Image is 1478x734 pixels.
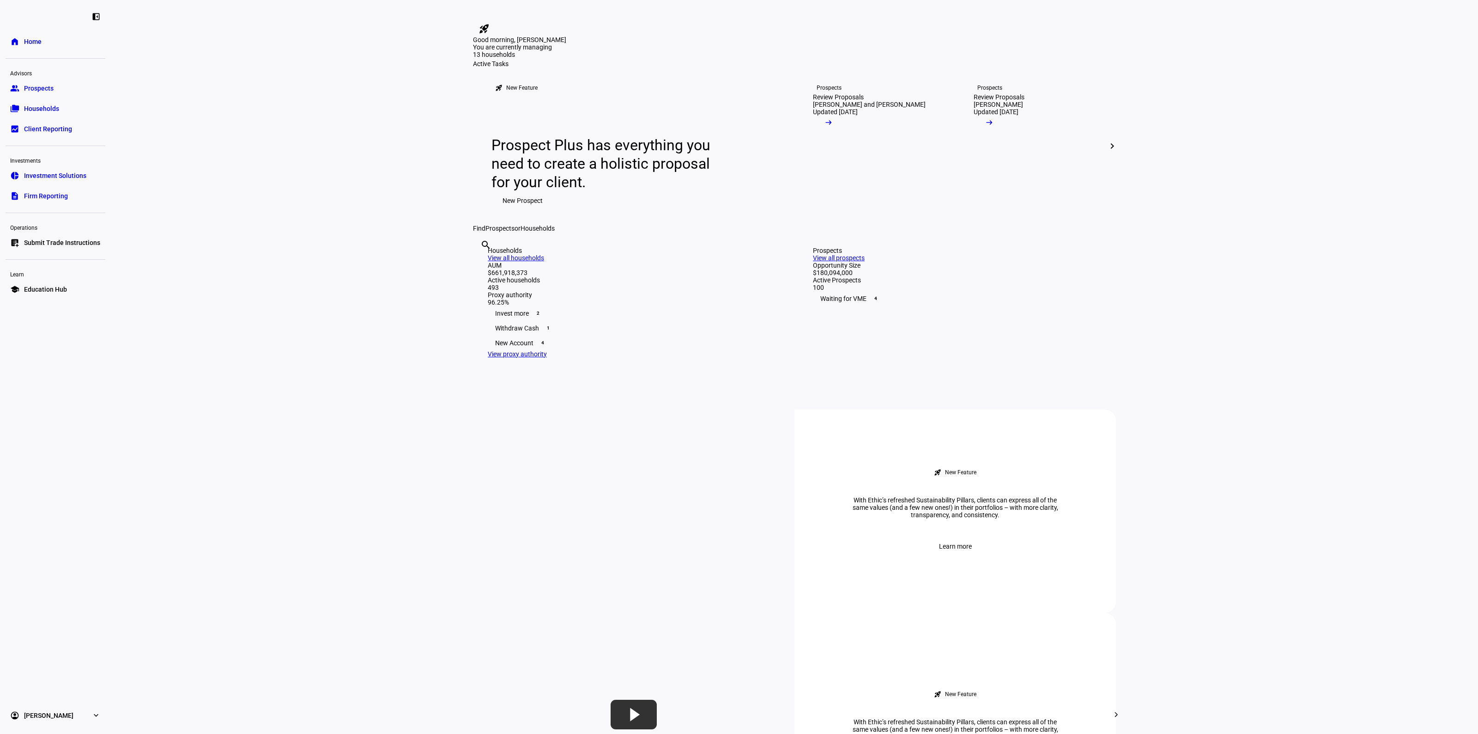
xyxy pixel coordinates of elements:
[24,238,100,247] span: Submit Trade Instructions
[10,191,19,201] eth-mat-symbol: description
[6,220,105,233] div: Operations
[10,37,19,46] eth-mat-symbol: home
[488,276,776,284] div: Active households
[928,537,983,556] button: Learn more
[10,104,19,113] eth-mat-symbol: folder_copy
[488,321,776,336] div: Withdraw Cash
[539,339,546,347] span: 4
[813,276,1101,284] div: Active Prospects
[491,136,719,191] div: Prospect Plus has everything you need to create a holistic proposal for your client.
[24,37,42,46] span: Home
[24,84,54,93] span: Prospects
[91,12,101,21] eth-mat-symbol: left_panel_close
[545,324,552,332] span: 1
[488,299,776,306] div: 96.25%
[473,60,1116,67] div: Active Tasks
[491,191,554,210] button: New Prospect
[495,84,503,92] mat-icon: rocket_launch
[1107,141,1118,152] mat-icon: chevron_right
[985,118,994,127] mat-icon: arrow_right_alt
[813,93,864,101] div: Review Proposals
[1111,709,1122,720] mat-icon: chevron_right
[506,84,538,92] div: New Feature
[485,225,515,232] span: Prospects
[10,124,19,134] eth-mat-symbol: bid_landscape
[488,269,776,276] div: $661,918,373
[817,84,842,92] div: Prospects
[945,691,976,698] div: New Feature
[24,191,68,201] span: Firm Reporting
[24,171,86,180] span: Investment Solutions
[24,285,67,294] span: Education Hub
[473,225,1116,232] div: Find or
[488,291,776,299] div: Proxy authority
[813,291,1101,306] div: Waiting for VME
[6,79,105,98] a: groupProspects
[488,336,776,350] div: New Account
[473,51,565,60] div: 13 households
[6,32,105,51] a: homeHome
[934,691,941,698] mat-icon: rocket_launch
[6,99,105,118] a: folder_copyHouseholds
[934,469,941,476] mat-icon: rocket_launch
[959,67,1112,225] a: ProspectsReview Proposals[PERSON_NAME]Updated [DATE]
[974,108,1018,116] div: Updated [DATE]
[488,247,776,254] div: Households
[10,171,19,180] eth-mat-symbol: pie_chart
[872,295,879,302] span: 4
[6,66,105,79] div: Advisors
[10,711,19,720] eth-mat-symbol: account_circle
[480,239,491,251] mat-icon: search
[534,310,542,317] span: 2
[974,93,1024,101] div: Review Proposals
[6,153,105,166] div: Investments
[813,269,1101,276] div: $180,094,000
[798,67,951,225] a: ProspectsReview Proposals[PERSON_NAME] and [PERSON_NAME]Updated [DATE]
[813,247,1101,254] div: Prospects
[6,120,105,138] a: bid_landscapeClient Reporting
[840,496,1071,519] div: With Ethic’s refreshed Sustainability Pillars, clients can express all of the same values (and a ...
[488,262,776,269] div: AUM
[479,23,490,34] mat-icon: rocket_launch
[6,166,105,185] a: pie_chartInvestment Solutions
[488,284,776,291] div: 493
[91,711,101,720] eth-mat-symbol: expand_more
[480,252,482,263] input: Enter name of prospect or household
[488,306,776,321] div: Invest more
[521,225,555,232] span: Households
[10,84,19,93] eth-mat-symbol: group
[6,267,105,280] div: Learn
[10,285,19,294] eth-mat-symbol: school
[824,118,833,127] mat-icon: arrow_right_alt
[813,284,1101,291] div: 100
[10,238,19,247] eth-mat-symbol: list_alt_add
[473,36,1116,43] div: Good morning, [PERSON_NAME]
[977,84,1002,92] div: Prospects
[6,187,105,205] a: descriptionFirm Reporting
[813,254,865,262] a: View all prospects
[813,108,858,116] div: Updated [DATE]
[813,262,1101,269] div: Opportunity Size
[813,101,926,108] div: [PERSON_NAME] and [PERSON_NAME]
[24,104,59,113] span: Households
[974,101,1023,108] div: [PERSON_NAME]
[473,43,552,51] span: You are currently managing
[24,124,72,134] span: Client Reporting
[503,191,543,210] span: New Prospect
[488,254,544,262] a: View all households
[939,537,972,556] span: Learn more
[24,711,73,720] span: [PERSON_NAME]
[945,469,976,476] div: New Feature
[488,350,547,358] a: View proxy authority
